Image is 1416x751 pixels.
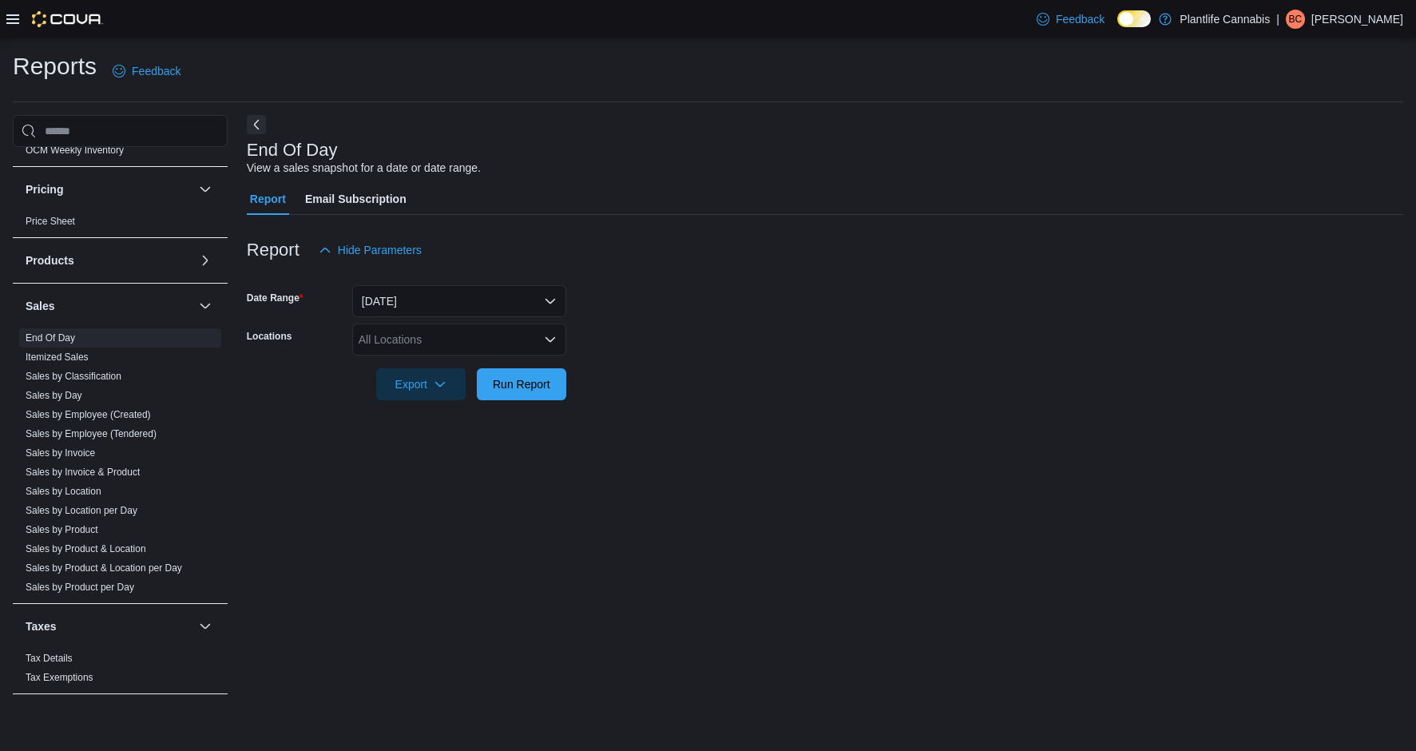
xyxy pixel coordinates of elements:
[1289,10,1303,29] span: BC
[26,298,55,314] h3: Sales
[26,486,101,497] a: Sales by Location
[352,285,566,317] button: [DATE]
[477,368,566,400] button: Run Report
[26,181,63,197] h3: Pricing
[26,447,95,459] span: Sales by Invoice
[247,240,299,260] h3: Report
[1180,10,1270,29] p: Plantlife Cannabis
[1311,10,1403,29] p: [PERSON_NAME]
[1286,10,1305,29] div: Brad Cale
[26,409,151,420] a: Sales by Employee (Created)
[1117,10,1151,27] input: Dark Mode
[13,141,228,166] div: OCM
[305,183,407,215] span: Email Subscription
[26,671,93,684] span: Tax Exemptions
[26,505,137,516] a: Sales by Location per Day
[26,298,192,314] button: Sales
[1030,3,1111,35] a: Feedback
[26,428,157,439] a: Sales by Employee (Tendered)
[26,485,101,498] span: Sales by Location
[26,562,182,574] a: Sales by Product & Location per Day
[132,63,180,79] span: Feedback
[26,542,146,555] span: Sales by Product & Location
[247,160,481,177] div: View a sales snapshot for a date or date range.
[26,371,121,382] a: Sales by Classification
[376,368,466,400] button: Export
[26,618,57,634] h3: Taxes
[26,562,182,574] span: Sales by Product & Location per Day
[26,582,134,593] a: Sales by Product per Day
[26,352,89,363] a: Itemized Sales
[196,251,215,270] button: Products
[196,296,215,316] button: Sales
[1056,11,1105,27] span: Feedback
[26,144,124,157] span: OCM Weekly Inventory
[312,234,428,266] button: Hide Parameters
[247,141,338,160] h3: End Of Day
[26,427,157,440] span: Sales by Employee (Tendered)
[26,181,192,197] button: Pricing
[247,330,292,343] label: Locations
[32,11,103,27] img: Cova
[26,145,124,156] a: OCM Weekly Inventory
[26,216,75,227] a: Price Sheet
[247,115,266,134] button: Next
[26,215,75,228] span: Price Sheet
[13,212,228,237] div: Pricing
[26,447,95,459] a: Sales by Invoice
[26,390,82,401] a: Sales by Day
[26,252,192,268] button: Products
[26,543,146,554] a: Sales by Product & Location
[338,242,422,258] span: Hide Parameters
[386,368,456,400] span: Export
[196,617,215,636] button: Taxes
[26,672,93,683] a: Tax Exemptions
[1276,10,1279,29] p: |
[247,292,303,304] label: Date Range
[26,618,192,634] button: Taxes
[26,504,137,517] span: Sales by Location per Day
[26,252,74,268] h3: Products
[26,389,82,402] span: Sales by Day
[250,183,286,215] span: Report
[26,332,75,344] span: End Of Day
[26,524,98,535] a: Sales by Product
[13,328,228,603] div: Sales
[26,370,121,383] span: Sales by Classification
[196,180,215,199] button: Pricing
[26,523,98,536] span: Sales by Product
[106,55,187,87] a: Feedback
[13,649,228,693] div: Taxes
[26,408,151,421] span: Sales by Employee (Created)
[26,467,140,478] a: Sales by Invoice & Product
[26,332,75,344] a: End Of Day
[493,376,550,392] span: Run Report
[26,653,73,664] a: Tax Details
[1117,27,1118,28] span: Dark Mode
[13,50,97,82] h1: Reports
[544,333,557,346] button: Open list of options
